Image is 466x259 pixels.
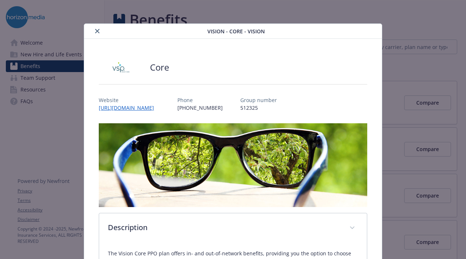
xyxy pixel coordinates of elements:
[240,104,277,112] p: 512325
[207,27,265,35] span: Vision - Core - Vision
[177,96,223,104] p: Phone
[99,123,367,207] img: banner
[93,27,102,35] button: close
[177,104,223,112] p: [PHONE_NUMBER]
[99,213,367,243] div: Description
[240,96,277,104] p: Group number
[99,56,143,78] img: Vision Service Plan
[150,61,169,74] h2: Core
[108,222,340,233] p: Description
[99,104,160,111] a: [URL][DOMAIN_NAME]
[99,96,160,104] p: Website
